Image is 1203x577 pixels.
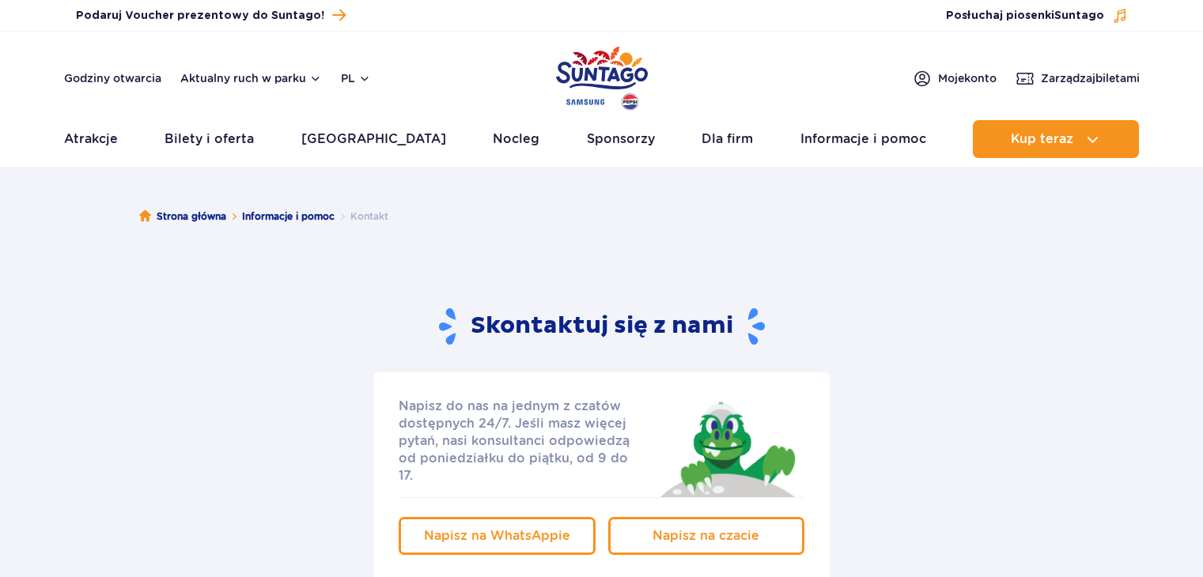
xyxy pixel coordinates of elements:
button: Kup teraz [973,120,1139,158]
a: Sponsorzy [587,120,655,158]
a: Informacje i pomoc [242,209,335,224]
a: Park of Poland [556,40,648,112]
a: Atrakcje [64,120,118,158]
span: Zarządzaj biletami [1041,70,1140,86]
button: pl [341,70,371,86]
a: Napisz na WhatsAppie [399,517,596,555]
a: Bilety i oferta [165,120,254,158]
a: Dla firm [702,120,753,158]
a: Informacje i pomoc [800,120,926,158]
span: Podaruj Voucher prezentowy do Suntago! [76,8,324,24]
span: Suntago [1054,10,1104,21]
a: [GEOGRAPHIC_DATA] [301,120,446,158]
span: Napisz na WhatsAppie [424,528,570,543]
a: Godziny otwarcia [64,70,161,86]
img: Jay [650,398,804,497]
span: Kup teraz [1011,132,1073,146]
a: Nocleg [493,120,539,158]
a: Strona główna [139,209,226,224]
li: Kontakt [335,209,388,224]
span: Posłuchaj piosenki [946,8,1104,24]
a: Podaruj Voucher prezentowy do Suntago! [76,5,346,26]
h2: Skontaktuj się z nami [439,307,765,347]
button: Posłuchaj piosenkiSuntago [946,8,1128,24]
span: Moje konto [938,70,997,86]
button: Aktualny ruch w parku [180,72,322,85]
a: Mojekonto [913,69,997,88]
p: Napisz do nas na jednym z czatów dostępnych 24/7. Jeśli masz więcej pytań, nasi konsultanci odpow... [399,398,645,485]
a: Napisz na czacie [608,517,805,555]
span: Napisz na czacie [653,528,759,543]
a: Zarządzajbiletami [1016,69,1140,88]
